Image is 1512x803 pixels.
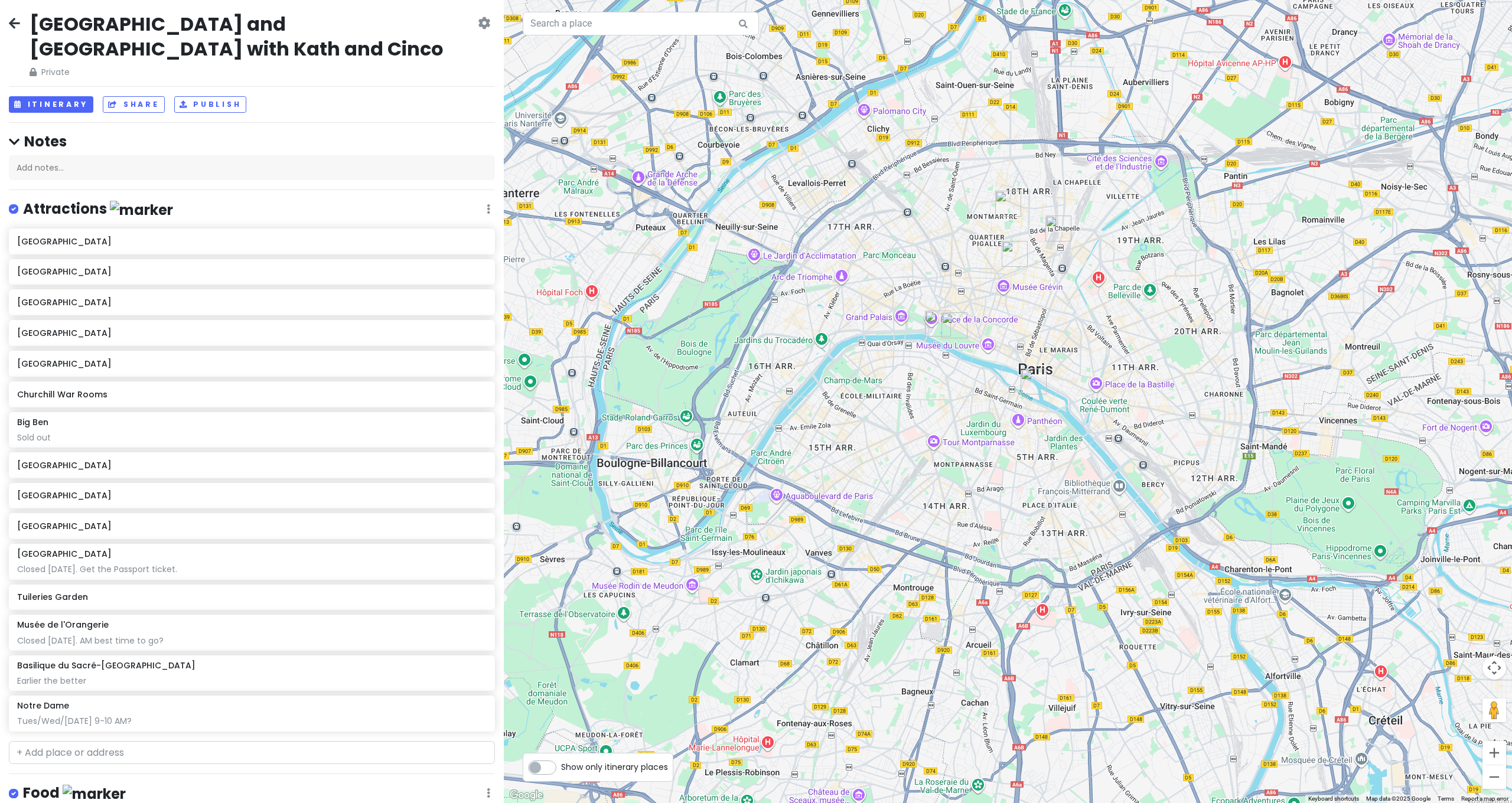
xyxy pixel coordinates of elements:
div: Earlier the better [17,675,487,686]
h6: [GEOGRAPHIC_DATA] [17,236,487,247]
button: Itinerary [9,96,93,113]
a: Open this area in Google Maps (opens a new window) [507,788,546,803]
h6: Musée de l'Orangerie [17,619,109,630]
h6: [GEOGRAPHIC_DATA] [17,549,112,559]
input: Search a place [523,12,759,35]
div: Closed [DATE]. Get the Passport ticket. [17,564,487,574]
button: Zoom in [1482,741,1506,765]
button: Drag Pegman onto the map to open Street View [1482,698,1506,722]
div: Gare du Nord [1045,216,1071,241]
a: Report a map error [1461,795,1508,802]
h6: Basilique du Sacré-[GEOGRAPHIC_DATA] [17,660,195,671]
button: Share [103,96,164,113]
h4: Notes [9,132,495,151]
a: Terms (opens in new tab) [1438,795,1454,802]
div: Tues/Wed/[DATE] 9-10 AM? [17,716,487,726]
div: Hôtel Maison Mère [1002,241,1028,267]
h6: Notre Dame [17,700,69,711]
h4: Food [23,784,126,803]
button: Publish [174,96,247,113]
h6: [GEOGRAPHIC_DATA] [17,358,487,369]
h6: [GEOGRAPHIC_DATA] [17,490,487,501]
h6: Big Ben [17,417,48,427]
button: Map camera controls [1482,656,1506,680]
button: Zoom out [1482,765,1506,789]
span: Map data ©2025 Google [1366,795,1430,802]
div: Musée de l'Orangerie [925,311,951,337]
h6: Tuileries Garden [17,592,487,602]
div: Closed [DATE]. AM best time to go? [17,635,487,646]
div: Sold out [17,432,487,443]
h6: [GEOGRAPHIC_DATA] [17,460,487,471]
div: Tuileries Garden [941,312,967,338]
h6: [GEOGRAPHIC_DATA] [17,297,487,308]
h6: [GEOGRAPHIC_DATA] [17,266,487,277]
h6: Churchill War Rooms [17,389,487,400]
button: Keyboard shortcuts [1308,795,1359,803]
span: Private [30,66,475,79]
div: Add notes... [9,155,495,180]
h6: [GEOGRAPHIC_DATA] [17,521,487,531]
img: marker [63,785,126,803]
input: + Add place or address [9,741,495,765]
div: Basilique du Sacré-Cœur de Montmartre [995,191,1021,217]
img: marker [110,201,173,219]
h2: [GEOGRAPHIC_DATA] and [GEOGRAPHIC_DATA] with Kath and Cinco [30,12,475,61]
div: Notre Dame [1021,368,1047,394]
h4: Attractions [23,200,173,219]
img: Google [507,788,546,803]
h6: [GEOGRAPHIC_DATA] [17,328,487,338]
span: Show only itinerary places [561,760,668,773]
